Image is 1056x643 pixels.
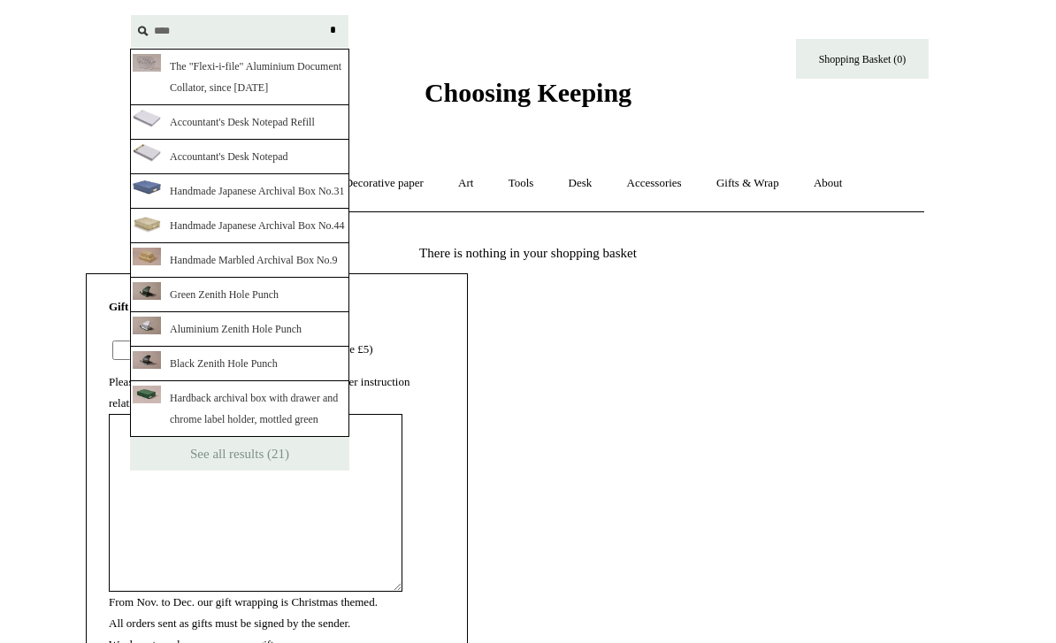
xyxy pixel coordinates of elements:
img: CopyrightChoosingKeeping20240314BS19551RTAT_thumb.png [133,180,161,195]
a: Handmade Marbled Archival Box No.9 [130,243,349,278]
label: Please use this text area for gift messages or any other instruction relating to your order. [109,375,409,410]
img: vLYulzrKRtxeXM4I2cIJbJ7n_harAdOYGBe4PjeZMVg_thumb.png [133,144,161,162]
img: Copyright_Choosing_Keeping_20161122_WB_25_thumb.jpg [133,248,161,265]
strong: Gift Wrapping and Notes for your order [109,300,307,313]
a: Art [442,160,489,207]
a: The "Flexi-i-file" Aluminium Document Collator, since [DATE] [130,49,349,105]
a: Aluminium Zenith Hole Punch [130,312,349,347]
a: Tools [493,160,550,207]
img: p6tyV9mHQu29Yj9jTFBMb_EM9Ot9oyS3F9YiU49xDoY_thumb.png [133,210,161,238]
a: Gifts & Wrap [700,160,795,207]
img: Copyright_Choosing_Keeping_Green_Box_Closed_RT_thumb.jpg [133,386,161,403]
a: Handmade Japanese Archival Box No.44 [130,209,349,243]
img: f11e841d0b5307c4585885502bec7ccbcecafc94_thumb.jpeg [133,317,161,334]
a: Handmade Japanese Archival Box No.31 [130,174,349,209]
span: Choosing Keeping [425,78,631,107]
img: Copyright_Choosing_Keeping_11181_040915_15cb4c63-d9ed-4ef2-82e0-b273afe2a5c6_thumb.jpg [133,351,161,369]
a: See all results (21) [130,437,349,471]
img: 0WXdqjbDHh9jlr3XvZ26QZPtPj7jl5bmRzDRRcdLBMs_thumb.png [133,110,161,127]
a: Choosing Keeping [425,92,631,104]
p: There is nothing in your shopping basket [86,242,970,264]
img: ChoosingKeeping_Session_09_punch_green_thumb.jpg [133,282,161,300]
a: Hardback archival box with drawer and chrome label holder, mottled green [130,381,349,437]
a: Accessories [611,160,698,207]
a: About [798,160,859,207]
a: Black Zenith Hole Punch [130,347,349,381]
a: Shopping Basket (0) [796,39,929,79]
a: Desk [553,160,608,207]
img: Copyright_Choosing_Keeping_20181120_BS_30_thumb.jpg [133,54,161,72]
a: Green Zenith Hole Punch [130,278,349,312]
a: Decorative paper [329,160,440,207]
a: Accountant's Desk Notepad Refill [130,105,349,140]
a: Accountant's Desk Notepad [130,140,349,174]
